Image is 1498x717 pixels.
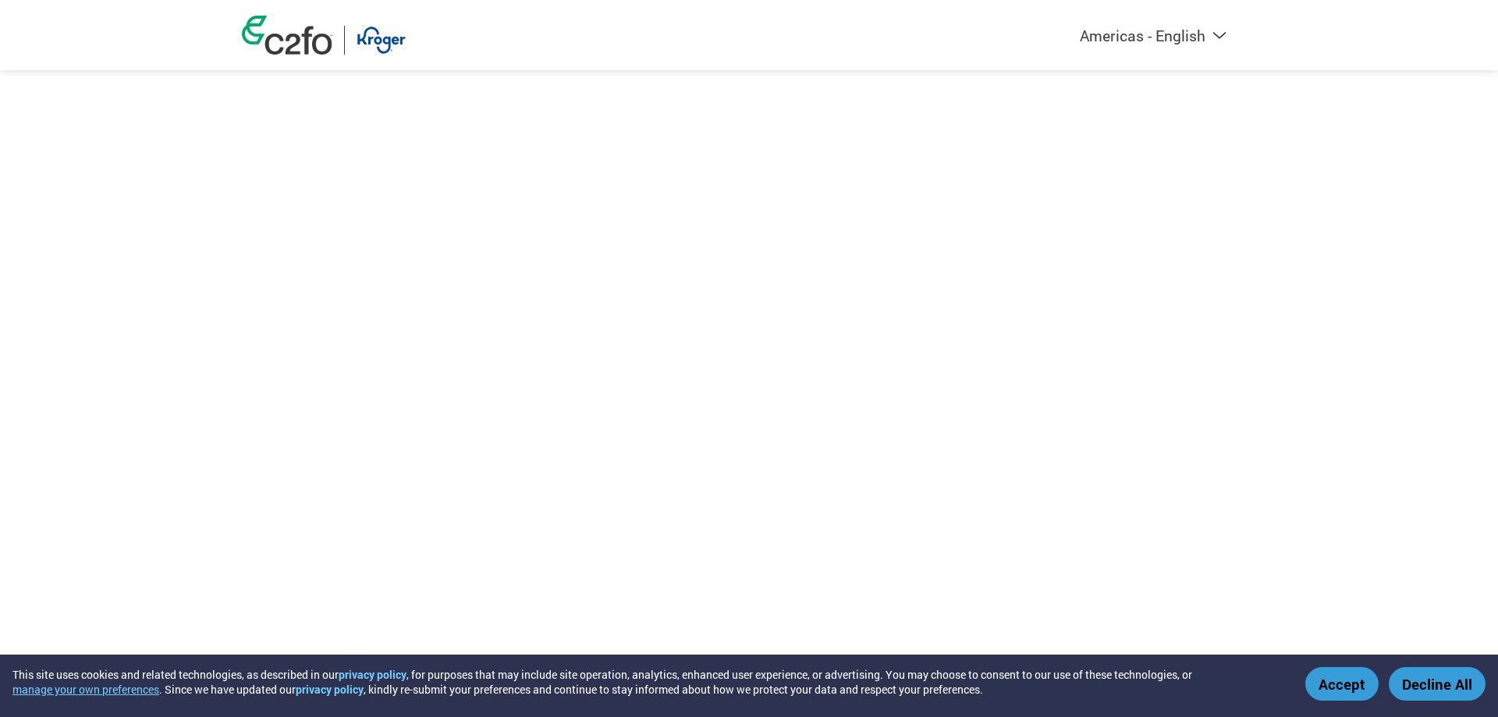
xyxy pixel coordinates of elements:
button: manage your own preferences [12,682,159,697]
img: c2fo logo [242,16,332,55]
div: This site uses cookies and related technologies, as described in our , for purposes that may incl... [12,667,1283,697]
img: Kroger [357,26,406,55]
button: Accept [1305,667,1379,701]
button: Decline All [1389,667,1486,701]
a: privacy policy [296,682,364,697]
a: privacy policy [339,667,406,682]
